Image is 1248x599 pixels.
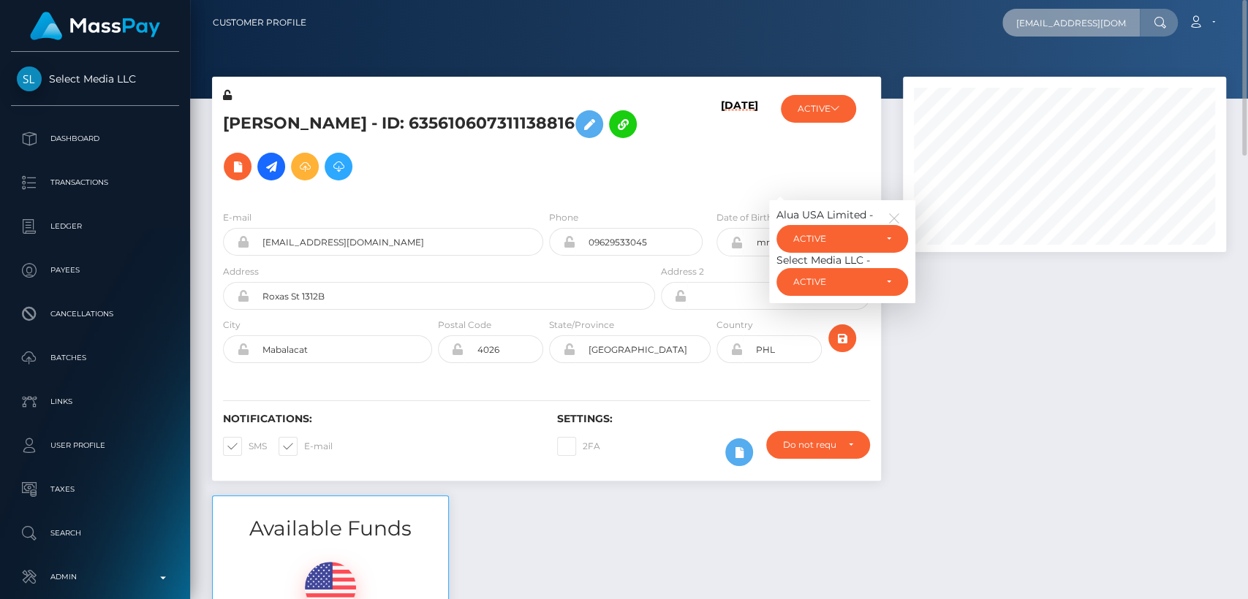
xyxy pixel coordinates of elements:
[223,211,252,224] label: E-mail
[17,435,173,457] p: User Profile
[11,471,179,508] a: Taxes
[793,233,874,245] div: ACTIVE
[557,413,869,425] h6: Settings:
[17,128,173,150] p: Dashboard
[17,347,173,369] p: Batches
[438,318,491,332] label: Postal Code
[776,225,908,253] button: ACTIVE
[17,303,173,325] p: Cancellations
[279,437,333,456] label: E-mail
[223,437,267,456] label: SMS
[549,211,578,224] label: Phone
[766,431,869,459] button: Do not require
[11,296,179,332] a: Cancellations
[223,265,259,278] label: Address
[557,437,600,456] label: 2FA
[776,253,908,268] div: Select Media LLC -
[781,95,856,123] button: ACTIVE
[17,215,173,237] p: Ledger
[11,72,179,85] span: Select Media LLC
[11,252,179,289] a: Payees
[223,318,241,332] label: City
[11,384,179,420] a: Links
[11,208,179,245] a: Ledger
[213,514,448,543] h3: Available Funds
[11,164,179,201] a: Transactions
[11,340,179,376] a: Batches
[716,211,773,224] label: Date of Birth
[776,268,908,296] button: ACTIVE
[223,413,535,425] h6: Notifications:
[661,265,704,278] label: Address 2
[30,12,160,40] img: MassPay Logo
[17,566,173,588] p: Admin
[793,276,874,288] div: ACTIVE
[17,259,173,281] p: Payees
[17,391,173,413] p: Links
[776,207,908,223] div: Alua USA Limited -
[549,318,614,332] label: State/Province
[17,172,173,194] p: Transactions
[716,318,753,332] label: Country
[17,522,173,544] p: Search
[17,66,42,91] img: Select Media LLC
[783,439,836,451] div: Do not require
[721,99,758,193] h6: [DATE]
[257,153,285,180] a: Initiate Payout
[11,559,179,595] a: Admin
[11,427,179,464] a: User Profile
[213,7,306,38] a: Customer Profile
[1002,9,1140,37] input: Search...
[223,103,647,188] h5: [PERSON_NAME] - ID: 635610607311138816
[17,478,173,500] p: Taxes
[11,515,179,552] a: Search
[11,121,179,157] a: Dashboard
